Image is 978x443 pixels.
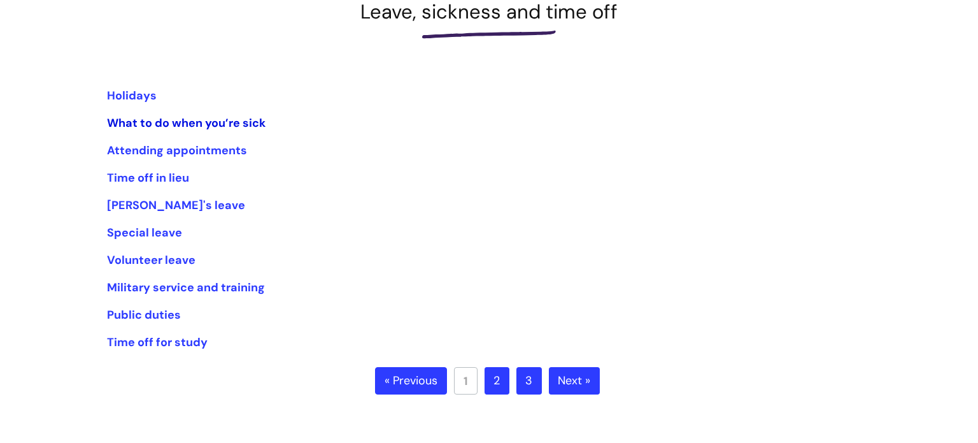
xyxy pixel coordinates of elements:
[107,88,157,103] a: Holidays
[107,143,247,158] a: Attending appointments
[107,280,265,295] a: Military service and training
[107,335,208,350] a: Time off for study
[107,252,195,268] a: Volunteer leave
[549,367,600,395] a: Next »
[107,170,189,185] a: Time off in lieu
[485,367,509,395] a: 2
[107,307,181,323] a: Public duties
[454,367,478,395] a: 1
[107,225,182,240] a: Special leave
[107,115,266,131] a: What to do when you’re sick
[375,367,447,395] a: « Previous
[107,198,245,213] a: [PERSON_NAME]'s leave
[516,367,542,395] a: 3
